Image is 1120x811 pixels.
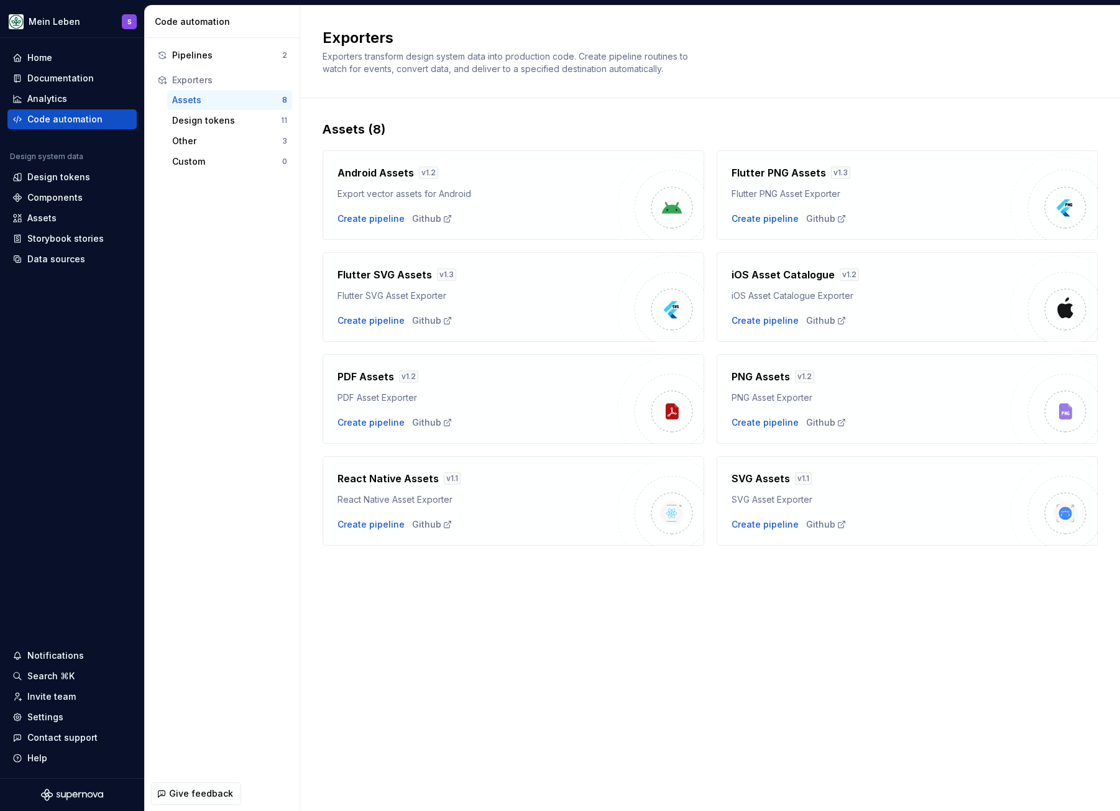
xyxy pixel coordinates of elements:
img: df5db9ef-aba0-4771-bf51-9763b7497661.png [9,14,24,29]
button: Create pipeline [337,518,405,531]
div: v 1.2 [795,370,814,383]
span: Exporters transform design system data into production code. Create pipeline routines to watch fo... [323,51,691,74]
div: v 1.2 [840,268,859,281]
a: Design tokens [7,167,137,187]
button: Notifications [7,646,137,666]
span: Give feedback [169,787,233,800]
div: v 1.2 [399,370,418,383]
h4: Android Assets [337,165,414,180]
a: Github [806,314,847,327]
h4: PDF Assets [337,369,394,384]
div: Flutter PNG Asset Exporter [732,188,1011,200]
h4: iOS Asset Catalogue [732,267,835,282]
button: Create pipeline [337,416,405,429]
div: S [127,17,132,27]
div: SVG Asset Exporter [732,493,1011,506]
div: Contact support [27,731,98,744]
a: Documentation [7,68,137,88]
div: Components [27,191,83,204]
button: Give feedback [151,782,241,805]
div: Export vector assets for Android [337,188,617,200]
button: Search ⌘K [7,666,137,686]
div: v 1.2 [419,167,438,179]
button: Create pipeline [732,518,799,531]
div: Mein Leben [29,16,80,28]
div: Code automation [27,113,103,126]
div: React Native Asset Exporter [337,493,617,506]
a: Home [7,48,137,68]
div: Custom [172,155,282,168]
div: Assets [27,212,57,224]
svg: Supernova Logo [41,789,103,801]
div: iOS Asset Catalogue Exporter [732,290,1011,302]
div: 8 [282,95,287,105]
div: Design tokens [172,114,281,127]
button: Design tokens11 [167,111,292,131]
div: 2 [282,50,287,60]
button: Custom0 [167,152,292,172]
button: Pipelines2 [152,45,292,65]
div: Help [27,752,47,764]
h4: React Native Assets [337,471,439,486]
button: Other3 [167,131,292,151]
a: Github [412,314,452,327]
div: Create pipeline [732,416,799,429]
a: Data sources [7,249,137,269]
h4: PNG Assets [732,369,790,384]
a: Code automation [7,109,137,129]
div: Invite team [27,690,76,703]
button: Mein LebenS [2,8,142,35]
div: Search ⌘K [27,670,75,682]
button: Contact support [7,728,137,748]
div: Assets (8) [323,121,1098,138]
div: Code automation [155,16,295,28]
div: Assets [172,94,282,106]
button: Create pipeline [337,213,405,225]
div: Github [806,213,847,225]
a: Github [806,416,847,429]
div: v 1.1 [795,472,812,485]
div: Design system data [10,152,83,162]
h4: Flutter SVG Assets [337,267,432,282]
div: Create pipeline [337,314,405,327]
div: Analytics [27,93,67,105]
a: Github [412,213,452,225]
a: Analytics [7,89,137,109]
div: Notifications [27,649,84,662]
div: Documentation [27,72,94,85]
div: 0 [282,157,287,167]
a: Github [412,416,452,429]
a: Storybook stories [7,229,137,249]
div: 11 [281,116,287,126]
button: Create pipeline [732,213,799,225]
div: PNG Asset Exporter [732,392,1011,404]
h4: Flutter PNG Assets [732,165,826,180]
div: Settings [27,711,63,723]
a: Github [806,518,847,531]
a: Components [7,188,137,208]
div: PDF Asset Exporter [337,392,617,404]
div: Other [172,135,282,147]
div: v 1.3 [831,167,850,179]
div: Flutter SVG Asset Exporter [337,290,617,302]
button: Create pipeline [732,314,799,327]
div: Exporters [172,74,287,86]
a: Github [412,518,452,531]
div: Home [27,52,52,64]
